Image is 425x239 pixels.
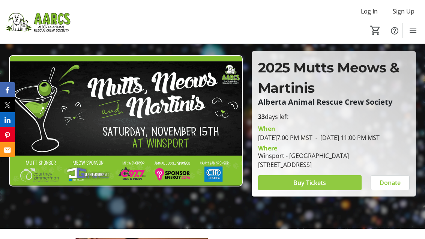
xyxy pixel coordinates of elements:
span: Log In [361,7,378,16]
div: Winsport - [GEOGRAPHIC_DATA] [258,151,349,160]
span: 33 [258,113,265,121]
span: - [312,134,320,142]
span: Buy Tickets [293,178,326,187]
div: [STREET_ADDRESS] [258,160,349,169]
p: days left [258,112,410,121]
button: Sign Up [387,5,420,17]
div: When [258,124,275,133]
button: Buy Tickets [258,175,362,190]
span: [DATE] 7:00 PM MST [258,134,312,142]
button: Menu [405,23,420,38]
div: Where [258,145,277,151]
button: Help [387,23,402,38]
button: Cart [369,24,382,37]
span: Donate [380,178,401,187]
button: Donate [371,175,410,190]
img: Campaign CTA Media Photo [9,55,243,186]
span: 2025 Mutts Meows & Martinis [258,59,399,96]
img: Alberta Animal Rescue Crew Society's Logo [5,3,71,41]
span: [DATE] 11:00 PM MST [312,134,380,142]
span: Sign Up [393,7,414,16]
p: Alberta Animal Rescue Crew Society [258,98,410,106]
button: Log In [355,5,384,17]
